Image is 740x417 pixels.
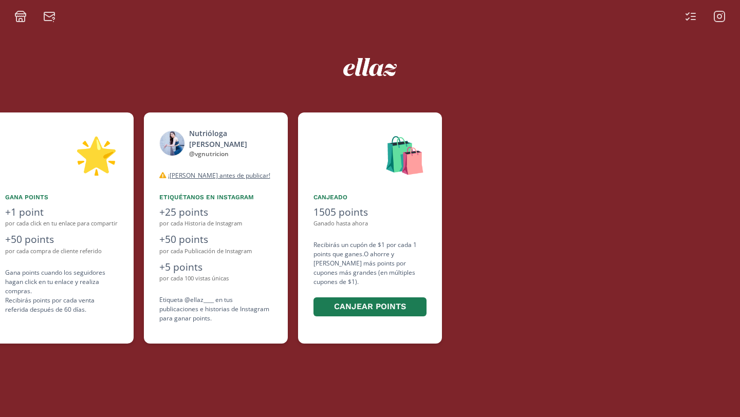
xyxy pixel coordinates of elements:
[189,128,272,149] div: Nutrióloga [PERSON_NAME]
[159,232,272,247] div: +50 points
[5,232,118,247] div: +50 points
[159,205,272,220] div: +25 points
[5,247,118,256] div: por cada compra de cliente referido
[159,274,272,283] div: por cada 100 vistas únicas
[5,205,118,220] div: +1 point
[313,240,427,318] div: Recibirás un cupón de $1 por cada 1 points que ganes. O ahorre y [PERSON_NAME] más points por cup...
[159,219,272,228] div: por cada Historia de Instagram
[159,260,272,275] div: +5 points
[5,219,118,228] div: por cada click en tu enlace para compartir
[313,297,427,316] button: Canjear points
[5,268,118,314] div: Gana points cuando los seguidores hagan click en tu enlace y realiza compras . Recibirás points p...
[343,58,397,76] img: ew9eVGDHp6dD
[159,130,185,156] img: 335926460_244877067895799_843587649262282083_n.jpg
[189,149,272,159] div: @ vgnutricion
[5,193,118,202] div: Gana points
[159,247,272,256] div: por cada Publicación de Instagram
[159,295,272,323] div: Etiqueta @ellaz____ en tus publicaciones e historias de Instagram para ganar points.
[313,219,427,228] div: Ganado hasta ahora
[313,205,427,220] div: 1505 points
[159,193,272,202] div: Etiquétanos en Instagram
[313,193,427,202] div: Canjeado
[5,128,118,180] div: 🌟
[313,128,427,180] div: 🛍️
[168,171,270,180] u: ¡[PERSON_NAME] antes de publicar!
